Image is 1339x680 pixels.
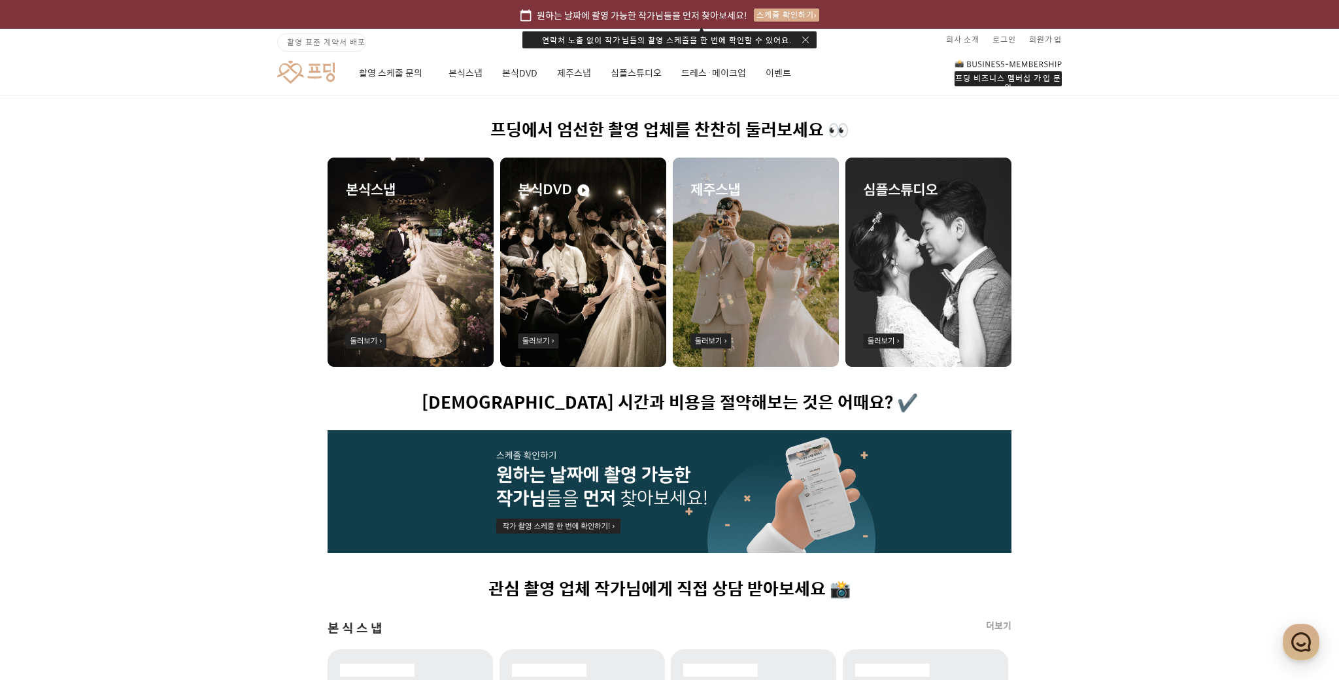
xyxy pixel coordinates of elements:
[449,51,483,95] a: 본식스냅
[611,51,662,95] a: 심플스튜디오
[946,29,979,50] a: 회사 소개
[328,619,385,637] span: 본식스냅
[992,29,1016,50] a: 로그인
[287,36,365,48] span: 촬영 표준 계약서 배포
[681,51,746,95] a: 드레스·메이크업
[277,33,366,52] a: 촬영 표준 계약서 배포
[328,393,1011,413] h1: [DEMOGRAPHIC_DATA] 시간과 비용을 절약해보는 것은 어때요? ✔️
[522,31,817,48] div: 연락처 노출 없이 작가님들의 촬영 스케줄을 한 번에 확인할 수 있어요.
[328,120,1011,141] h1: 프딩에서 엄선한 촬영 업체를 찬찬히 둘러보세요 👀
[557,51,591,95] a: 제주스냅
[766,51,791,95] a: 이벤트
[537,8,747,22] span: 원하는 날짜에 촬영 가능한 작가님들을 먼저 찾아보세요!
[955,71,1062,86] div: 프딩 비즈니스 멤버십 가입 문의
[754,8,819,22] div: 스케줄 확인하기
[359,51,429,95] a: 촬영 스케줄 문의
[502,51,537,95] a: 본식DVD
[955,59,1062,86] a: 프딩 비즈니스 멤버십 가입 문의
[328,579,1011,600] h1: 관심 촬영 업체 작가님에게 직접 상담 받아보세요 📸
[986,619,1011,632] a: 더보기
[1029,29,1062,50] a: 회원가입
